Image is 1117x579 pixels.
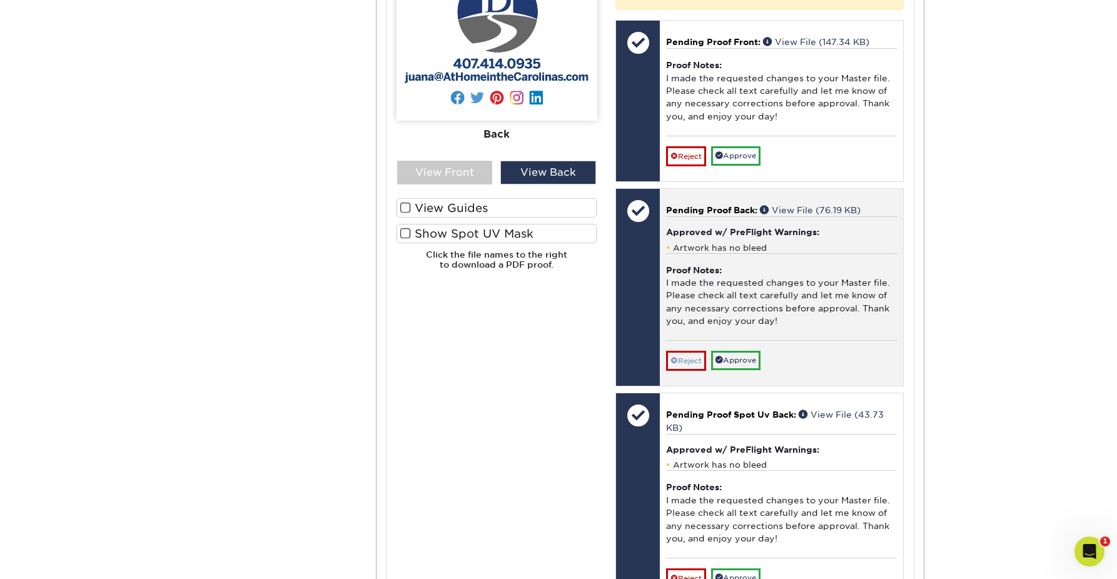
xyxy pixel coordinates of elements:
li: Artwork has no bleed [666,243,897,253]
div: View Front [397,161,493,184]
strong: Proof Notes: [666,60,722,70]
a: Reject [666,351,706,371]
span: Pending Proof Spot Uv Back: [666,410,796,420]
h4: Approved w/ PreFlight Warnings: [666,227,897,237]
h4: Approved w/ PreFlight Warnings: [666,445,897,455]
span: 1 [1100,536,1110,546]
div: I made the requested changes to your Master file. Please check all text carefully and let me know... [666,470,897,557]
div: I made the requested changes to your Master file. Please check all text carefully and let me know... [666,253,897,340]
a: View File (43.73 KB) [666,410,884,432]
strong: Proof Notes: [666,482,722,492]
label: View Guides [397,198,597,218]
li: Artwork has no bleed [666,460,897,470]
label: Show Spot UV Mask [397,224,597,243]
a: Approve [711,351,761,370]
div: View Back [500,161,596,184]
div: Back [397,121,597,148]
strong: Proof Notes: [666,265,722,275]
a: View File (76.19 KB) [760,205,861,215]
a: View File (147.34 KB) [763,37,869,47]
a: Approve [711,146,761,166]
h6: Click the file names to the right to download a PDF proof. [397,249,597,280]
iframe: Intercom live chat [1074,536,1104,566]
a: Reject [666,146,706,166]
span: Pending Proof Back: [666,205,757,215]
div: I made the requested changes to your Master file. Please check all text carefully and let me know... [666,48,897,135]
span: Pending Proof Front: [666,37,761,47]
